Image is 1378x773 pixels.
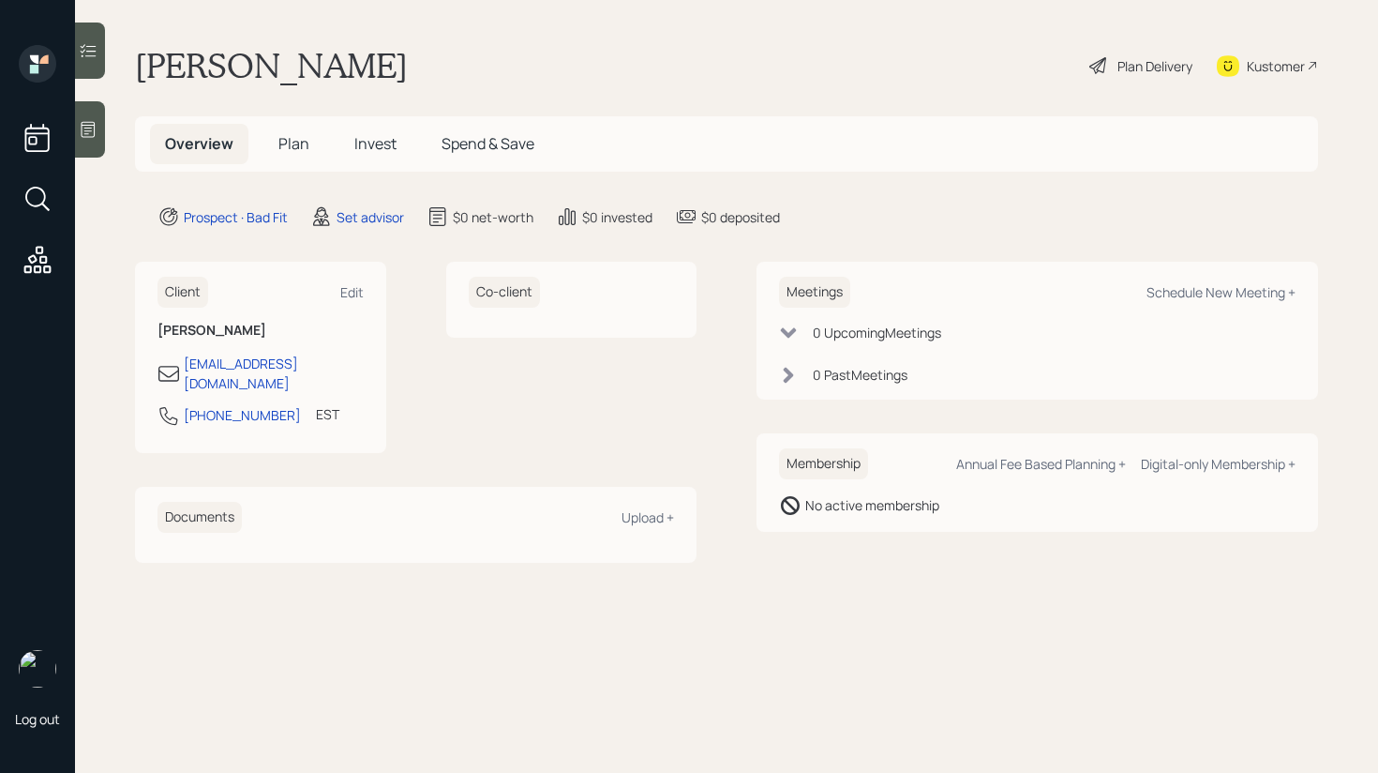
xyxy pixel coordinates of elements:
div: Digital-only Membership + [1141,455,1296,473]
div: 0 Past Meeting s [813,365,907,385]
h6: Membership [779,448,868,479]
img: retirable_logo.png [19,650,56,688]
div: [PHONE_NUMBER] [184,405,301,425]
h1: [PERSON_NAME] [135,45,408,86]
h6: Co-client [469,277,540,308]
div: [EMAIL_ADDRESS][DOMAIN_NAME] [184,354,364,393]
div: Upload + [622,508,674,526]
div: Log out [15,710,60,728]
h6: Meetings [779,277,850,308]
h6: [PERSON_NAME] [157,323,364,339]
div: No active membership [805,495,939,515]
span: Spend & Save [442,133,534,154]
div: Set advisor [337,207,404,227]
div: Kustomer [1247,56,1305,76]
span: Invest [354,133,397,154]
span: Plan [278,133,309,154]
div: $0 invested [582,207,652,227]
h6: Documents [157,502,242,533]
div: $0 deposited [701,207,780,227]
div: EST [316,404,339,424]
div: Plan Delivery [1117,56,1192,76]
h6: Client [157,277,208,308]
div: Annual Fee Based Planning + [956,455,1126,473]
div: $0 net-worth [453,207,533,227]
span: Overview [165,133,233,154]
div: Schedule New Meeting + [1146,283,1296,301]
div: Edit [340,283,364,301]
div: Prospect · Bad Fit [184,207,288,227]
div: 0 Upcoming Meeting s [813,323,941,342]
